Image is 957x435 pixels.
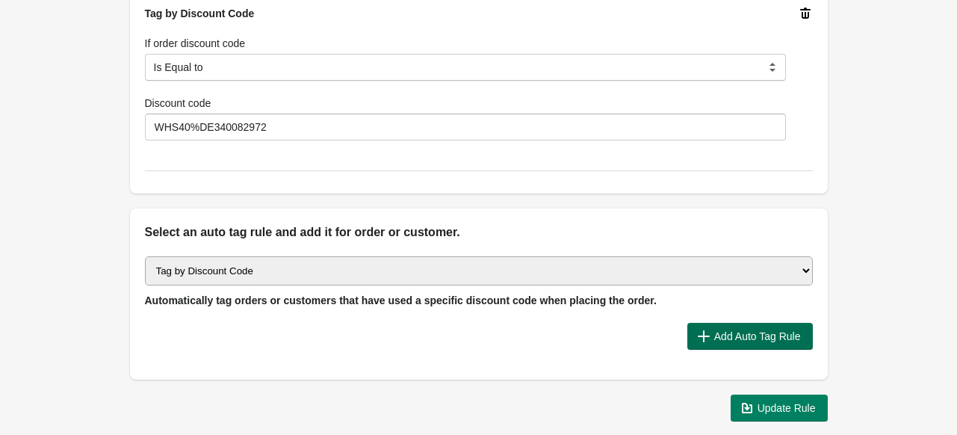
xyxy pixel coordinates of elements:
span: Automatically tag orders or customers that have used a specific discount code when placing the or... [145,294,657,306]
button: Add Auto Tag Rule [687,323,813,350]
label: If order discount code [145,36,246,51]
button: Update Rule [731,395,828,422]
h2: Select an auto tag rule and add it for order or customer. [145,223,813,241]
span: Tag by Discount Code [145,7,255,19]
span: Update Rule [758,402,816,414]
span: Add Auto Tag Rule [714,330,801,342]
label: Discount code [145,96,211,111]
input: Discount code [145,114,786,141]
